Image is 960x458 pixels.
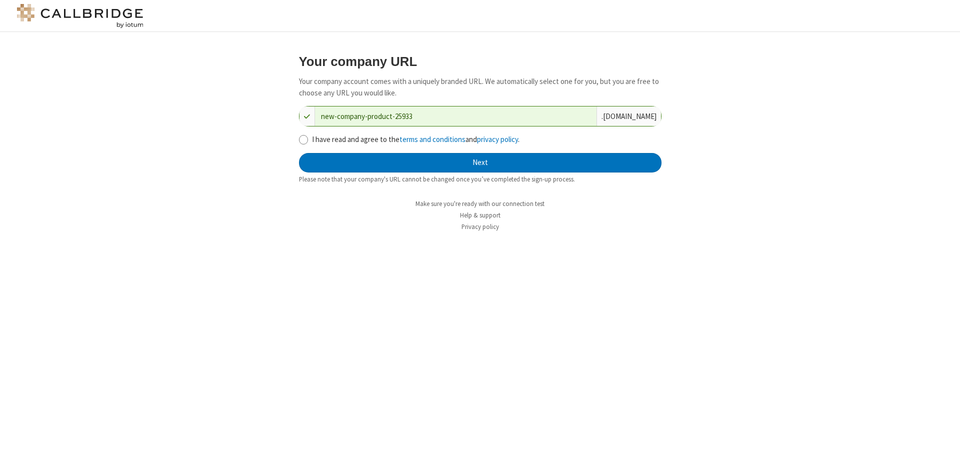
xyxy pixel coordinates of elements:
div: . [DOMAIN_NAME] [596,106,661,126]
div: Please note that your company's URL cannot be changed once you’ve completed the sign-up process. [299,174,661,184]
h3: Your company URL [299,54,661,68]
a: Privacy policy [461,222,499,231]
a: privacy policy [477,134,518,144]
a: terms and conditions [399,134,465,144]
img: logo@2x.png [15,4,145,28]
label: I have read and agree to the and . [312,134,661,145]
button: Next [299,153,661,173]
a: Make sure you're ready with our connection test [415,199,544,208]
input: Company URL [315,106,596,126]
a: Help & support [460,211,500,219]
p: Your company account comes with a uniquely branded URL. We automatically select one for you, but ... [299,76,661,98]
